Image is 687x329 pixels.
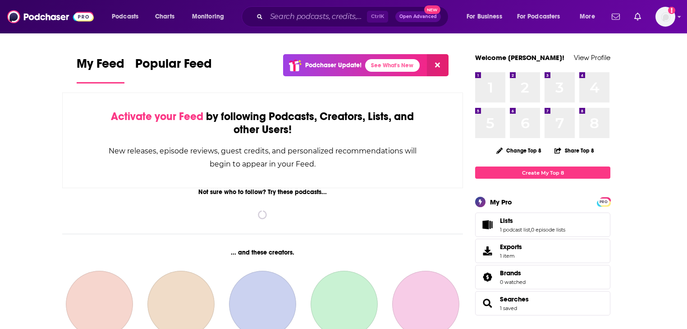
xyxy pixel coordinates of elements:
div: My Pro [490,198,512,206]
span: Exports [500,243,522,251]
span: Searches [475,291,610,315]
span: Exports [478,245,496,257]
div: Not sure who to follow? Try these podcasts... [62,188,463,196]
a: Brands [500,269,526,277]
button: Share Top 8 [554,142,595,159]
span: My Feed [77,56,124,77]
span: Charts [155,10,174,23]
button: open menu [511,9,573,24]
svg: Add a profile image [668,7,675,14]
a: Show notifications dropdown [608,9,623,24]
button: Open AdvancedNew [395,11,441,22]
span: Logged in as Bobhunt28 [655,7,675,27]
a: View Profile [574,53,610,62]
a: 0 watched [500,279,526,285]
a: 1 saved [500,305,517,311]
a: Show notifications dropdown [631,9,645,24]
span: For Podcasters [517,10,560,23]
span: Lists [500,217,513,225]
button: open menu [105,9,150,24]
span: Brands [500,269,521,277]
span: Open Advanced [399,14,437,19]
a: PRO [598,198,609,205]
a: Searches [478,297,496,310]
a: Searches [500,295,529,303]
span: 1 item [500,253,522,259]
p: Podchaser Update! [305,61,362,69]
span: For Business [467,10,502,23]
span: More [580,10,595,23]
button: open menu [460,9,513,24]
div: Search podcasts, credits, & more... [250,6,457,27]
span: Monitoring [192,10,224,23]
button: open menu [573,9,606,24]
span: Ctrl K [367,11,388,23]
a: My Feed [77,56,124,83]
a: 1 podcast list [500,227,530,233]
a: Lists [500,217,565,225]
span: Activate your Feed [111,110,203,123]
span: Lists [475,213,610,237]
img: Podchaser - Follow, Share and Rate Podcasts [7,8,94,25]
input: Search podcasts, credits, & more... [266,9,367,24]
span: New [424,5,440,14]
a: See What's New [365,59,420,72]
div: ... and these creators. [62,249,463,256]
span: Popular Feed [135,56,212,77]
a: Charts [149,9,180,24]
a: Brands [478,271,496,283]
div: New releases, episode reviews, guest credits, and personalized recommendations will begin to appe... [108,144,417,171]
button: open menu [186,9,236,24]
button: Show profile menu [655,7,675,27]
a: Lists [478,218,496,231]
a: Popular Feed [135,56,212,83]
button: Change Top 8 [491,145,547,156]
img: User Profile [655,7,675,27]
span: Podcasts [112,10,138,23]
div: by following Podcasts, Creators, Lists, and other Users! [108,110,417,136]
a: 0 episode lists [531,227,565,233]
a: Welcome [PERSON_NAME]! [475,53,564,62]
a: Exports [475,239,610,263]
span: Brands [475,265,610,289]
a: Create My Top 8 [475,167,610,179]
